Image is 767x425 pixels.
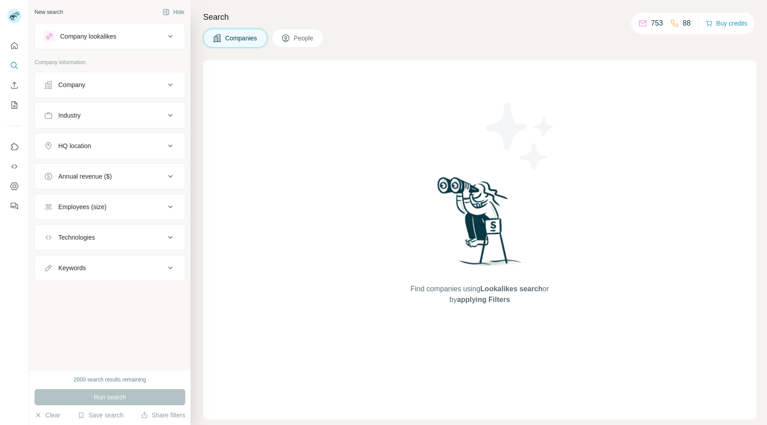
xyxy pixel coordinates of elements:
div: New search [35,8,63,16]
button: Search [7,57,22,74]
p: 753 [651,18,663,29]
button: Quick start [7,38,22,54]
button: Use Surfe API [7,158,22,175]
button: My lists [7,97,22,113]
button: Technologies [35,227,185,248]
img: Surfe Illustration - Woman searching with binoculars [433,175,527,275]
button: Feedback [7,198,22,214]
img: Surfe Illustration - Stars [480,96,561,177]
button: Keywords [35,257,185,279]
div: Annual revenue ($) [58,172,112,181]
div: HQ location [58,141,91,150]
div: Company lookalikes [60,32,116,41]
span: applying Filters [457,296,510,303]
button: Company lookalikes [35,26,185,47]
div: Keywords [58,263,86,272]
button: Company [35,74,185,96]
span: Find companies using or by [408,284,551,305]
div: 2000 search results remaining [74,376,146,384]
h4: Search [203,11,756,23]
span: Lookalikes search [480,285,543,293]
p: Company information [35,58,185,66]
p: 88 [683,18,691,29]
div: Technologies [58,233,95,242]
button: Dashboard [7,178,22,194]
button: Share filters [141,411,185,420]
button: Industry [35,105,185,126]
button: Save search [78,411,123,420]
div: Industry [58,111,81,120]
div: Employees (size) [58,202,106,211]
button: Enrich CSV [7,77,22,93]
button: Buy credits [706,17,747,30]
div: Company [58,80,85,89]
button: Hide [156,5,191,19]
span: People [294,34,314,43]
button: HQ location [35,135,185,157]
span: Companies [225,34,258,43]
button: Employees (size) [35,196,185,218]
button: Use Surfe on LinkedIn [7,139,22,155]
button: Annual revenue ($) [35,166,185,187]
button: Clear [35,411,60,420]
